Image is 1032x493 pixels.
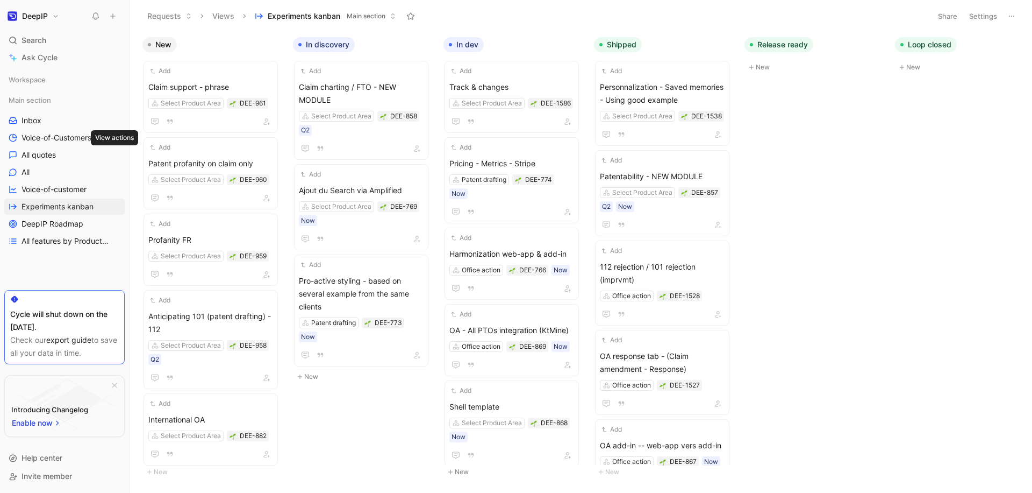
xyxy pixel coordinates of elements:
[445,228,579,300] a: AddHarmonization web-app & add-inOffice actionNow
[660,293,666,300] img: 🌱
[9,74,46,85] span: Workspace
[21,34,46,47] span: Search
[306,39,349,50] span: In discovery
[207,8,239,24] button: Views
[155,39,171,50] span: New
[390,201,417,212] div: DEE-769
[554,341,568,352] div: Now
[148,81,273,94] span: Claim support - phrase
[600,439,725,452] span: OA add-in -- web-app vers add-in
[311,201,371,212] div: Select Product Area
[161,431,221,441] div: Select Product Area
[21,167,30,178] span: All
[612,111,672,122] div: Select Product Area
[299,66,322,76] button: Add
[9,95,51,105] span: Main section
[680,189,688,196] button: 🌱
[4,32,125,48] div: Search
[294,61,428,160] a: AddClaim charting / FTO - NEW MODULESelect Product AreaQ2
[379,112,387,120] div: 🌱
[4,216,125,232] a: DeepIP Roadmap
[21,201,94,212] span: Experiments kanban
[21,51,58,64] span: Ask Cycle
[670,456,697,467] div: DEE-867
[379,203,387,210] button: 🌱
[670,291,700,301] div: DEE-1528
[230,101,236,107] img: 🌱
[449,400,574,413] span: Shell template
[230,253,236,260] img: 🌱
[21,471,72,481] span: Invite member
[4,92,125,108] div: Main section
[229,342,236,349] div: 🌱
[11,416,62,430] button: Enable now
[240,174,267,185] div: DEE-960
[618,201,632,212] div: Now
[148,142,172,153] button: Add
[268,11,340,22] span: Experiments kanban
[462,341,500,352] div: Office action
[148,66,172,76] button: Add
[229,432,236,440] button: 🌱
[144,61,278,133] a: AddClaim support - phraseSelect Product Area
[4,199,125,215] a: Experiments kanban
[14,376,115,431] img: bg-BLZuj68n.svg
[240,340,267,351] div: DEE-958
[595,419,729,491] a: AddOA add-in -- web-app vers add-inOffice actionNow
[289,32,439,389] div: In discoveryNew
[250,8,401,24] button: Experiments kanbanMain section
[515,177,521,184] img: 🌱
[600,260,725,286] span: 112 rejection / 101 rejection (imprvmt)
[7,11,18,22] img: DeepIP
[456,39,478,50] span: In dev
[509,267,515,274] img: 🌱
[594,466,736,478] button: New
[240,251,267,262] div: DEE-959
[161,174,221,185] div: Select Product Area
[445,381,579,467] a: AddShell templateSelect Product AreaNow
[4,181,125,198] a: Voice-of-customer
[659,382,666,389] button: 🌱
[659,292,666,300] div: 🌱
[22,11,48,21] h1: DeepIP
[161,340,221,351] div: Select Product Area
[4,92,125,249] div: Main sectionInboxVoice-of-CustomersAll quotesAllVoice-of-customerExperiments kanbanDeepIP Roadmap...
[142,466,284,478] button: New
[445,304,579,376] a: AddOA - All PTOs integration (KtMine)Office actionNow
[4,450,125,466] div: Help center
[530,100,537,107] div: 🌱
[148,295,172,306] button: Add
[299,169,322,180] button: Add
[449,233,473,243] button: Add
[443,466,585,478] button: New
[600,335,623,346] button: Add
[449,81,574,94] span: Track & changes
[301,215,315,226] div: Now
[449,66,473,76] button: Add
[148,310,273,336] span: Anticipating 101 (patent drafting) - 112
[514,176,522,184] button: 🌱
[691,187,718,198] div: DEE-857
[462,418,522,428] div: Select Product Area
[449,248,574,260] span: Harmonization web-app & add-in
[21,115,41,126] span: Inbox
[161,98,221,109] div: Select Product Area
[11,403,88,416] div: Introducing Changelog
[21,132,91,143] span: Voice-of-Customers
[659,458,666,466] button: 🌱
[509,344,515,350] img: 🌱
[439,32,590,484] div: In devNew
[21,236,111,246] span: All features by Product area
[142,8,197,24] button: Requests
[681,190,687,196] img: 🌱
[230,177,236,184] img: 🌱
[600,424,623,435] button: Add
[230,343,236,349] img: 🌱
[144,393,278,466] a: AddInternational OASelect Product Area
[364,320,371,327] img: 🌱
